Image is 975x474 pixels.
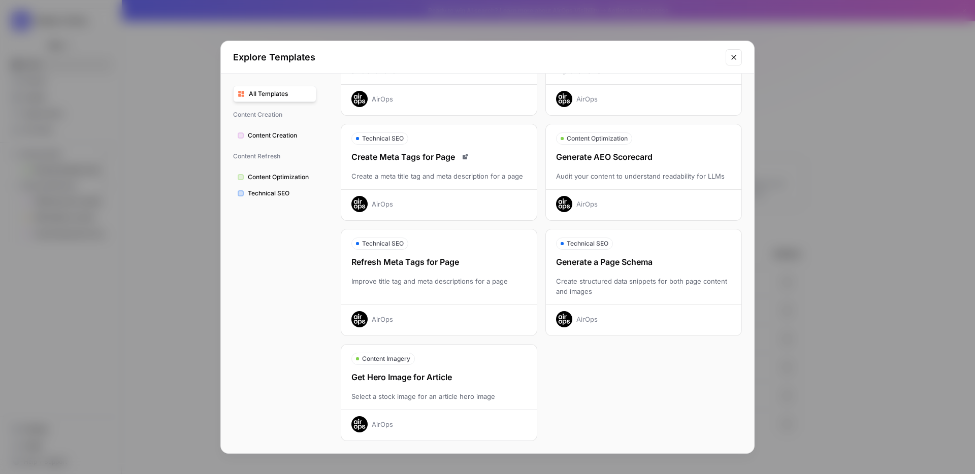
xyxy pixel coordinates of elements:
span: Technical SEO [248,189,312,198]
span: Technical SEO [362,239,404,248]
span: Content Optimization [248,173,312,182]
div: AirOps [576,314,598,324]
span: Content Creation [233,106,316,123]
span: All Templates [249,89,312,98]
div: Create Meta Tags for Page [341,151,537,163]
div: Create a meta title tag and meta description for a page [341,171,537,181]
div: AirOps [576,94,598,104]
div: Create structured data snippets for both page content and images [546,276,741,296]
div: AirOps [372,199,393,209]
button: Technical SEORefresh Meta Tags for PageImprove title tag and meta descriptions for a pageAirOps [341,229,537,336]
button: Technical SEOCreate Meta Tags for PageRead docsCreate a meta title tag and meta description for a... [341,124,537,221]
div: Generate AEO Scorecard [546,151,741,163]
button: Content ImageryGet Hero Image for ArticleSelect a stock image for an article hero imageAirOps [341,344,537,441]
span: Content Refresh [233,148,316,165]
span: Content Imagery [362,354,410,363]
button: Technical SEOGenerate a Page SchemaCreate structured data snippets for both page content and imag... [545,229,742,336]
button: Content Optimization [233,169,316,185]
div: Get Hero Image for Article [341,371,537,383]
div: Refresh Meta Tags for Page [341,256,537,268]
span: Technical SEO [567,239,608,248]
div: Audit your content to understand readability for LLMs [546,171,741,181]
a: Read docs [459,151,471,163]
button: Content OptimizationGenerate AEO ScorecardAudit your content to understand readability for LLMsAi... [545,124,742,221]
div: AirOps [576,199,598,209]
div: Generate a Page Schema [546,256,741,268]
div: Improve title tag and meta descriptions for a page [341,276,537,296]
span: Content Optimization [567,134,628,143]
div: AirOps [372,419,393,429]
div: AirOps [372,94,393,104]
h2: Explore Templates [233,50,720,64]
button: All Templates [233,86,316,102]
button: Content Creation [233,127,316,144]
button: Close modal [726,49,742,65]
div: Select a stock image for an article hero image [341,391,537,401]
span: Technical SEO [362,134,404,143]
span: Content Creation [248,131,312,140]
button: Technical SEO [233,185,316,201]
div: AirOps [372,314,393,324]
